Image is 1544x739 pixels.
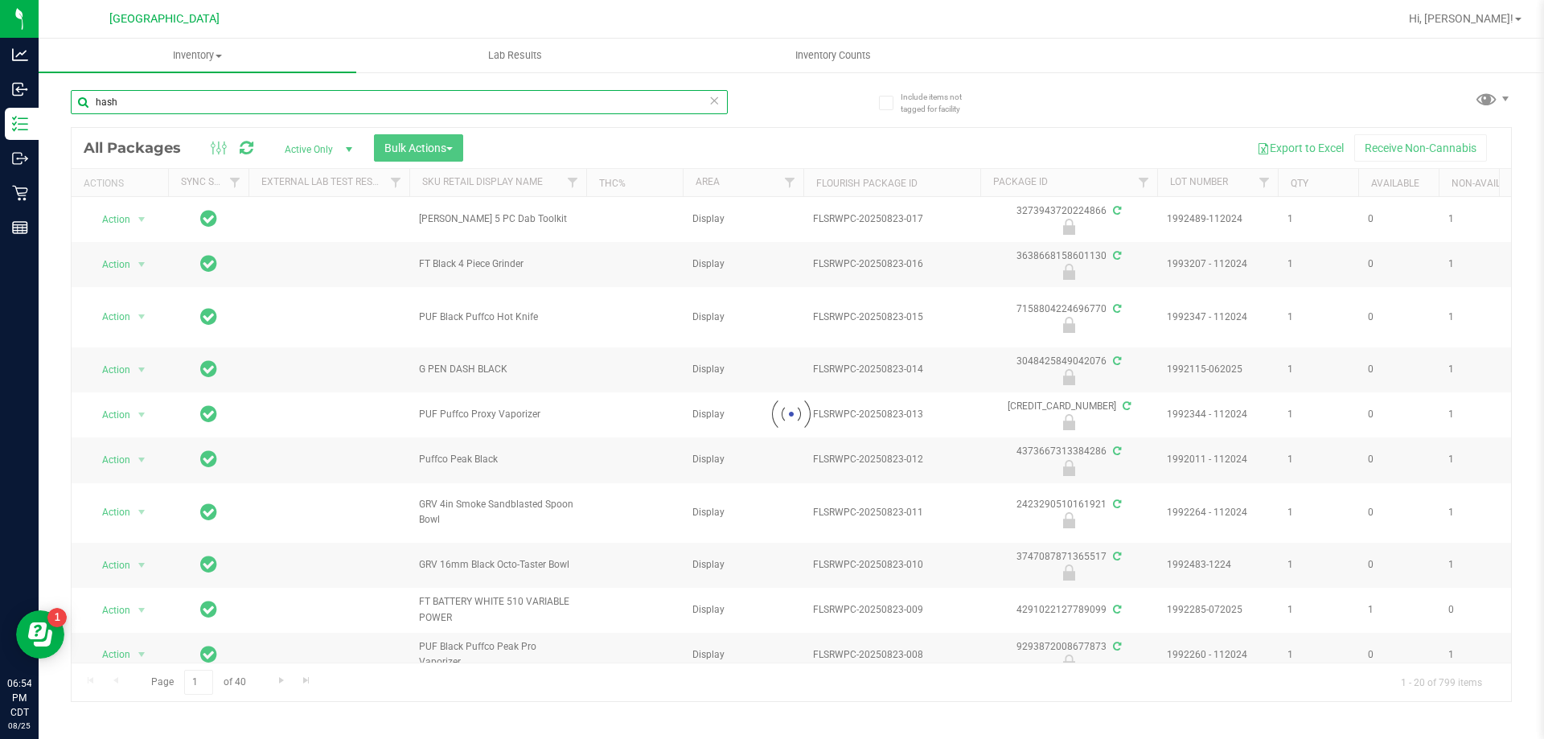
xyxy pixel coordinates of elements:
[12,220,28,236] inline-svg: Reports
[12,116,28,132] inline-svg: Inventory
[674,39,992,72] a: Inventory Counts
[12,81,28,97] inline-svg: Inbound
[7,676,31,720] p: 06:54 PM CDT
[466,48,564,63] span: Lab Results
[12,150,28,166] inline-svg: Outbound
[39,48,356,63] span: Inventory
[71,90,728,114] input: Search Package ID, Item Name, SKU, Lot or Part Number...
[708,90,720,111] span: Clear
[47,608,67,627] iframe: Resource center unread badge
[12,47,28,63] inline-svg: Analytics
[16,610,64,659] iframe: Resource center
[7,720,31,732] p: 08/25
[774,48,893,63] span: Inventory Counts
[1409,12,1513,25] span: Hi, [PERSON_NAME]!
[39,39,356,72] a: Inventory
[356,39,674,72] a: Lab Results
[109,12,220,26] span: [GEOGRAPHIC_DATA]
[901,91,981,115] span: Include items not tagged for facility
[12,185,28,201] inline-svg: Retail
